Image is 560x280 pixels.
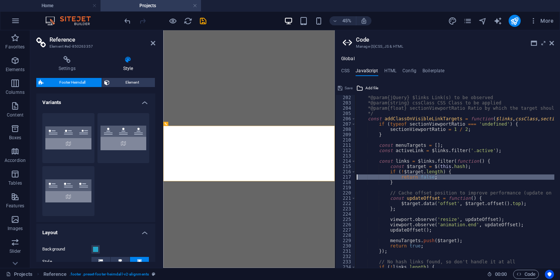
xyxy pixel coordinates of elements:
button: Footer Heimdall [36,78,102,87]
nav: breadcrumb [43,270,155,279]
h4: Config [402,68,416,76]
div: 214 [336,159,356,164]
button: publish [509,15,521,27]
div: 206 [336,116,356,121]
p: Content [7,112,23,118]
i: Publish [510,17,519,25]
button: More [527,15,557,27]
p: Images [8,226,23,232]
p: Elements [6,67,25,73]
p: Columns [6,89,25,95]
i: Reload page [184,17,192,25]
img: Editor Logo [43,16,100,25]
i: Center [118,259,122,264]
div: 204 [336,106,356,111]
div: 220 [336,190,356,196]
p: Boxes [9,135,22,141]
div: 213 [336,153,356,159]
div: 205 [336,111,356,116]
div: 217 [336,174,356,180]
h4: Settings [36,56,101,72]
h3: Manage (S)CSS, JS & HTML [356,43,539,50]
i: AI Writer [493,17,502,25]
p: Tables [8,180,22,186]
h6: 45% [341,16,353,25]
h3: Element #ed-850263357 [50,43,140,50]
span: . footer .preset-footer-heimdall-v2-alignments [70,270,149,279]
div: 222 [336,201,356,206]
h4: Global [341,56,355,62]
div: 225 [336,217,356,222]
p: Slider [9,248,21,254]
button: Usercentrics [545,270,554,279]
h2: Code [356,36,554,43]
button: design [448,16,457,25]
h4: JavaScript [356,68,378,76]
div: 203 [336,100,356,106]
span: Element [112,78,153,87]
h4: Variants [36,93,155,107]
i: Save (Ctrl+S) [199,17,207,25]
span: Click to select. Double-click to edit [43,270,67,279]
button: Code [513,270,539,279]
div: 212 [336,148,356,153]
h4: Layout [36,224,155,237]
div: 227 [336,227,356,233]
button: Click here to leave preview mode and continue editing [168,16,177,25]
span: Add file [365,84,378,93]
i: Design (Ctrl+Alt+Y) [448,17,457,25]
button: Element [102,78,155,87]
a: Click to cancel selection. Double-click to open Pages [6,270,32,279]
div: 209 [336,132,356,137]
h6: Session time [487,270,507,279]
i: Pages (Ctrl+Alt+S) [463,17,472,25]
button: reload [183,16,192,25]
h4: Style [101,56,155,72]
button: Add file [355,84,379,93]
label: Style [42,257,91,266]
h4: Projects [101,2,201,10]
div: 231 [336,249,356,254]
button: undo [123,16,132,25]
div: 215 [336,164,356,169]
div: 202 [336,95,356,100]
button: navigator [478,16,487,25]
div: 208 [336,127,356,132]
div: 226 [336,222,356,227]
i: At start [99,259,103,264]
i: On resize automatically adjust zoom level to fit chosen device. [360,17,367,24]
div: 224 [336,212,356,217]
h4: CSS [341,68,350,76]
button: save [198,16,207,25]
span: Footer Heimdall [46,78,99,87]
i: Space between [137,259,142,264]
div: 232 [336,254,356,259]
label: Background [42,245,91,254]
span: More [530,17,554,25]
i: Navigator [478,17,487,25]
div: 228 [336,233,356,238]
i: Undo: change_data (Ctrl+Z) [123,17,132,25]
div: 234 [336,264,356,270]
h4: HTML [384,68,397,76]
p: Accordion [5,157,26,163]
h2: Reference [50,36,155,43]
span: 00 00 [495,270,507,279]
div: 218 [336,180,356,185]
div: 219 [336,185,356,190]
button: pages [463,16,472,25]
button: 45% [330,16,356,25]
div: 216 [336,169,356,174]
div: 233 [336,259,356,264]
div: 207 [336,121,356,127]
p: Favorites [5,44,25,50]
button: text_generator [493,16,503,25]
div: 230 [336,243,356,249]
h4: Boilerplate [422,68,445,76]
div: 221 [336,196,356,201]
div: 229 [336,238,356,243]
p: Features [6,203,24,209]
span: : [500,271,501,277]
div: 223 [336,206,356,212]
div: 210 [336,137,356,143]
